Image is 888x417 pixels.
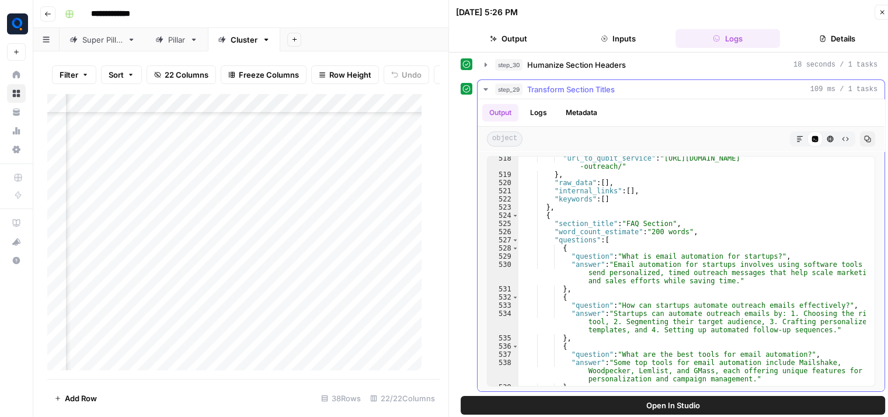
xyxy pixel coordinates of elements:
[7,140,26,159] a: Settings
[478,80,884,99] button: 109 ms / 1 tasks
[487,154,518,171] div: 518
[512,244,518,252] span: Toggle code folding, rows 528 through 531
[478,99,884,391] div: 109 ms / 1 tasks
[487,260,518,285] div: 530
[208,28,280,51] a: Cluster
[487,211,518,220] div: 524
[7,65,26,84] a: Home
[239,69,299,81] span: Freeze Columns
[487,293,518,301] div: 532
[487,334,518,342] div: 535
[487,131,523,147] span: object
[311,65,379,84] button: Row Height
[487,203,518,211] div: 523
[7,84,26,103] a: Browse
[60,28,145,51] a: Super Pillar
[487,228,518,236] div: 526
[527,84,615,95] span: Transform Section Titles
[456,6,518,18] div: [DATE] 5:26 PM
[165,69,208,81] span: 22 Columns
[646,399,700,411] span: Open In Studio
[487,220,518,228] div: 525
[512,211,518,220] span: Toggle code folding, rows 524 through 548
[487,244,518,252] div: 528
[523,104,554,121] button: Logs
[7,214,26,232] a: AirOps Academy
[82,34,123,46] div: Super Pillar
[7,9,26,39] button: Workspace: Qubit - SEO
[487,236,518,244] div: 527
[482,104,518,121] button: Output
[487,285,518,293] div: 531
[487,342,518,350] div: 536
[810,84,877,95] span: 109 ms / 1 tasks
[478,55,884,74] button: 18 seconds / 1 tasks
[487,195,518,203] div: 522
[487,301,518,310] div: 533
[231,34,257,46] div: Cluster
[7,121,26,140] a: Usage
[527,59,626,71] span: Humanize Section Headers
[329,69,371,81] span: Row Height
[487,252,518,260] div: 529
[487,310,518,334] div: 534
[145,28,208,51] a: Pillar
[7,13,28,34] img: Qubit - SEO Logo
[402,69,422,81] span: Undo
[487,179,518,187] div: 520
[47,389,104,408] button: Add Row
[60,69,78,81] span: Filter
[147,65,216,84] button: 22 Columns
[7,251,26,270] button: Help + Support
[221,65,307,84] button: Freeze Columns
[8,233,25,251] div: What's new?
[495,59,523,71] span: step_30
[365,389,440,408] div: 22/22 Columns
[487,171,518,179] div: 519
[384,65,429,84] button: Undo
[65,392,97,404] span: Add Row
[793,60,877,70] span: 18 seconds / 1 tasks
[101,65,142,84] button: Sort
[495,84,523,95] span: step_29
[559,104,604,121] button: Metadata
[566,29,671,48] button: Inputs
[512,236,518,244] span: Toggle code folding, rows 527 through 544
[461,396,885,415] button: Open In Studio
[456,29,561,48] button: Output
[316,389,365,408] div: 38 Rows
[168,34,185,46] div: Pillar
[487,359,518,383] div: 538
[487,383,518,391] div: 539
[487,350,518,359] div: 537
[52,65,96,84] button: Filter
[512,293,518,301] span: Toggle code folding, rows 532 through 535
[7,103,26,121] a: Your Data
[109,69,124,81] span: Sort
[675,29,781,48] button: Logs
[512,342,518,350] span: Toggle code folding, rows 536 through 539
[487,187,518,195] div: 521
[7,232,26,251] button: What's new?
